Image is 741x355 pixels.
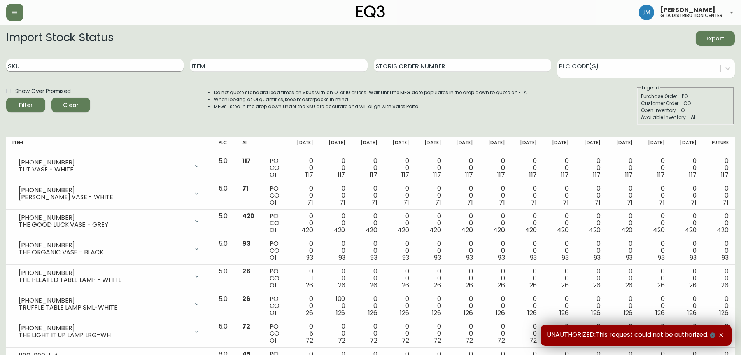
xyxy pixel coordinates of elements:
span: 93 [242,239,251,248]
div: 0 0 [454,185,473,206]
div: 0 0 [422,157,441,178]
span: 26 [625,281,633,290]
span: 117 [497,170,505,179]
div: 0 0 [677,240,697,261]
div: 0 0 [581,185,601,206]
span: 26 [466,281,473,290]
span: 26 [242,294,251,303]
div: Customer Order - CO [641,100,730,107]
span: 71 [403,198,409,207]
div: 0 0 [357,296,377,317]
div: 0 0 [581,296,601,317]
div: 0 0 [294,296,313,317]
span: 93 [402,253,409,262]
td: 5.0 [212,292,236,320]
span: 26 [498,281,505,290]
div: THE ORGANIC VASE - BLACK [19,249,189,256]
div: 0 0 [485,323,505,344]
div: [PHONE_NUMBER] [19,214,189,221]
div: 0 0 [294,157,313,178]
span: 71 [531,198,537,207]
span: 71 [371,198,377,207]
span: Show Over Promised [15,87,71,95]
div: PO CO [270,213,282,234]
span: 420 [366,226,377,234]
span: 71 [499,198,505,207]
div: 0 0 [645,296,664,317]
div: 0 0 [517,213,537,234]
span: 420 [301,226,313,234]
span: 26 [657,281,665,290]
div: 0 0 [677,268,697,289]
span: 126 [336,308,345,317]
span: 26 [370,281,377,290]
div: 0 0 [485,157,505,178]
div: 0 0 [677,157,697,178]
img: logo [356,5,385,18]
span: 71 [691,198,697,207]
div: 0 0 [677,323,697,344]
span: 93 [594,253,601,262]
div: PO CO [270,240,282,261]
span: 26 [721,281,729,290]
span: 420 [493,226,505,234]
th: [DATE] [384,137,415,154]
td: 5.0 [212,182,236,210]
div: 0 0 [454,268,473,289]
button: Clear [51,98,90,112]
span: 126 [464,308,473,317]
span: 71 [435,198,441,207]
span: 72 [529,336,537,345]
td: 5.0 [212,210,236,237]
div: 0 0 [326,185,345,206]
span: 420 [334,226,345,234]
span: 72 [466,336,473,345]
span: 93 [466,253,473,262]
td: 5.0 [212,320,236,348]
th: [DATE] [447,137,479,154]
div: [PHONE_NUMBER] [19,297,189,304]
li: Do not quote standard lead times on SKUs with an OI of 10 or less. Wait until the MFG date popula... [214,89,528,96]
div: 0 0 [517,296,537,317]
div: 0 0 [517,323,537,344]
div: 0 0 [549,213,569,234]
div: 0 0 [294,185,313,206]
div: 0 0 [581,157,601,178]
div: 0 0 [709,323,729,344]
div: 0 0 [613,296,632,317]
div: 0 0 [581,268,601,289]
span: OI [270,226,276,234]
div: [PHONE_NUMBER][PERSON_NAME] VASE - WHITE [12,185,206,202]
span: 72 [370,336,377,345]
div: 0 0 [357,240,377,261]
span: 26 [561,281,569,290]
div: [PHONE_NUMBER]THE GOOD LUCK VASE - GREY [12,213,206,230]
th: Item [6,137,212,154]
span: 71 [242,184,249,193]
span: 93 [498,253,505,262]
div: 0 0 [517,268,537,289]
th: Future [703,137,735,154]
div: PO CO [270,185,282,206]
div: 0 0 [357,185,377,206]
span: 26 [402,281,409,290]
span: OI [270,198,276,207]
div: 0 0 [581,323,601,344]
div: 0 0 [677,296,697,317]
div: 0 1 [294,268,313,289]
span: 117 [305,170,313,179]
span: 71 [659,198,665,207]
div: [PHONE_NUMBER]TRUFFLE TABLE LAMP SML-WHITE [12,296,206,313]
div: [PHONE_NUMBER]THE LIGHT IT UP LAMP LRG-WH [12,323,206,340]
div: 0 0 [422,323,441,344]
span: 26 [338,281,345,290]
div: PO CO [270,323,282,344]
div: 0 0 [709,296,729,317]
span: Clear [58,100,84,110]
li: MFGs listed in the drop down under the SKU are accurate and will align with Sales Portal. [214,103,528,110]
div: TUT VASE - WHITE [19,166,189,173]
span: 126 [432,308,441,317]
div: 0 0 [645,157,664,178]
span: 71 [340,198,345,207]
span: 126 [527,308,537,317]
